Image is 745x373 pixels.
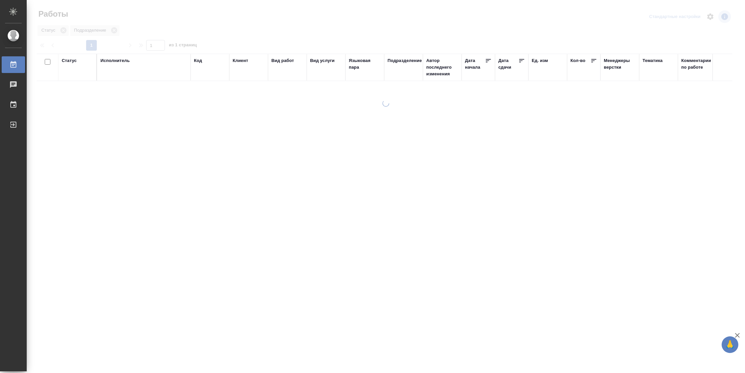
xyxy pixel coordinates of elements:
[724,338,736,352] span: 🙏
[271,57,294,64] div: Вид работ
[532,57,548,64] div: Ед. изм
[570,57,585,64] div: Кол-во
[194,57,202,64] div: Код
[465,57,485,71] div: Дата начала
[310,57,335,64] div: Вид услуги
[233,57,248,64] div: Клиент
[604,57,636,71] div: Менеджеры верстки
[100,57,130,64] div: Исполнитель
[62,57,77,64] div: Статус
[426,57,458,77] div: Автор последнего изменения
[643,57,663,64] div: Тематика
[349,57,381,71] div: Языковая пара
[388,57,422,64] div: Подразделение
[681,57,713,71] div: Комментарии по работе
[498,57,518,71] div: Дата сдачи
[722,336,738,353] button: 🙏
